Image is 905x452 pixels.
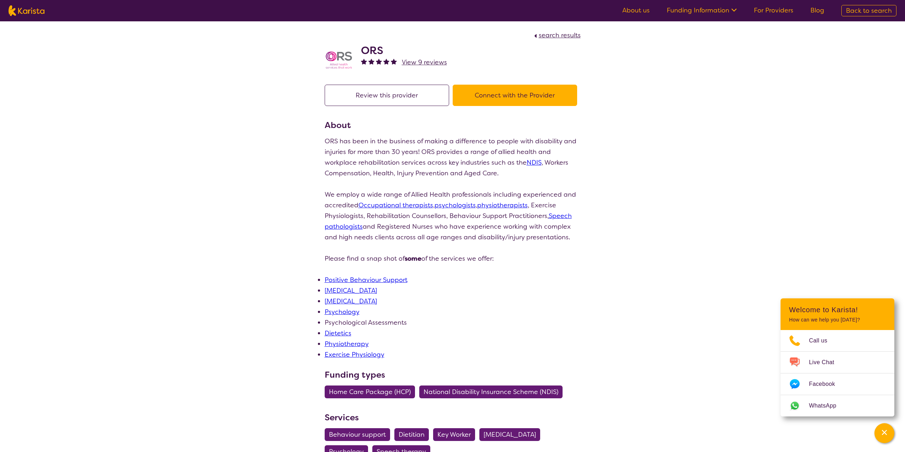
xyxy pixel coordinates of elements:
[809,335,836,346] span: Call us
[325,308,360,316] a: Psychology
[325,368,581,381] h3: Funding types
[789,317,886,323] p: How can we help you [DATE]?
[433,430,479,439] a: Key Worker
[527,158,542,167] a: NDIS
[484,428,536,441] span: [MEDICAL_DATA]
[361,44,447,57] h2: ORS
[841,5,896,16] a: Back to search
[394,430,433,439] a: Dietitian
[435,201,476,209] a: psychologists
[781,395,894,416] a: Web link opens in a new tab.
[325,136,581,179] p: ORS has been in the business of making a difference to people with disability and injuries for mo...
[622,6,650,15] a: About us
[539,31,581,39] span: search results
[325,91,453,100] a: Review this provider
[532,31,581,39] a: search results
[325,286,377,295] a: [MEDICAL_DATA]
[477,201,528,209] a: physiotherapists
[325,317,581,328] li: Psychological Assessments
[424,385,558,398] span: National Disability Insurance Scheme (NDIS)
[453,85,577,106] button: Connect with the Provider
[329,428,386,441] span: Behaviour support
[325,388,419,396] a: Home Care Package (HCP)
[754,6,793,15] a: For Providers
[402,57,447,68] a: View 9 reviews
[325,189,581,243] p: We employ a wide range of Allied Health professionals including experienced and accredited , , , ...
[809,357,843,368] span: Live Chat
[667,6,737,15] a: Funding Information
[325,329,351,337] a: Dietetics
[781,298,894,416] div: Channel Menu
[809,379,843,389] span: Facebook
[9,5,44,16] img: Karista logo
[383,58,389,64] img: fullstar
[391,58,397,64] img: fullstar
[329,385,411,398] span: Home Care Package (HCP)
[325,276,408,284] a: Positive Behaviour Support
[325,350,384,359] a: Exercise Physiology
[437,428,471,441] span: Key Worker
[325,297,377,305] a: [MEDICAL_DATA]
[325,430,394,439] a: Behaviour support
[361,58,367,64] img: fullstar
[810,6,824,15] a: Blog
[789,305,886,314] h2: Welcome to Karista!
[419,388,567,396] a: National Disability Insurance Scheme (NDIS)
[358,201,433,209] a: Occupational therapists
[781,330,894,416] ul: Choose channel
[399,428,425,441] span: Dietitian
[376,58,382,64] img: fullstar
[874,423,894,443] button: Channel Menu
[846,6,892,15] span: Back to search
[325,46,353,74] img: nspbnteb0roocrxnmwip.png
[325,119,581,132] h3: About
[405,254,421,263] strong: some
[325,85,449,106] button: Review this provider
[325,253,581,264] p: Please find a snap shot of of the services we offer:
[809,400,845,411] span: WhatsApp
[325,411,581,424] h3: Services
[368,58,374,64] img: fullstar
[325,340,369,348] a: Physiotherapy
[453,91,581,100] a: Connect with the Provider
[402,58,447,67] span: View 9 reviews
[479,430,544,439] a: [MEDICAL_DATA]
